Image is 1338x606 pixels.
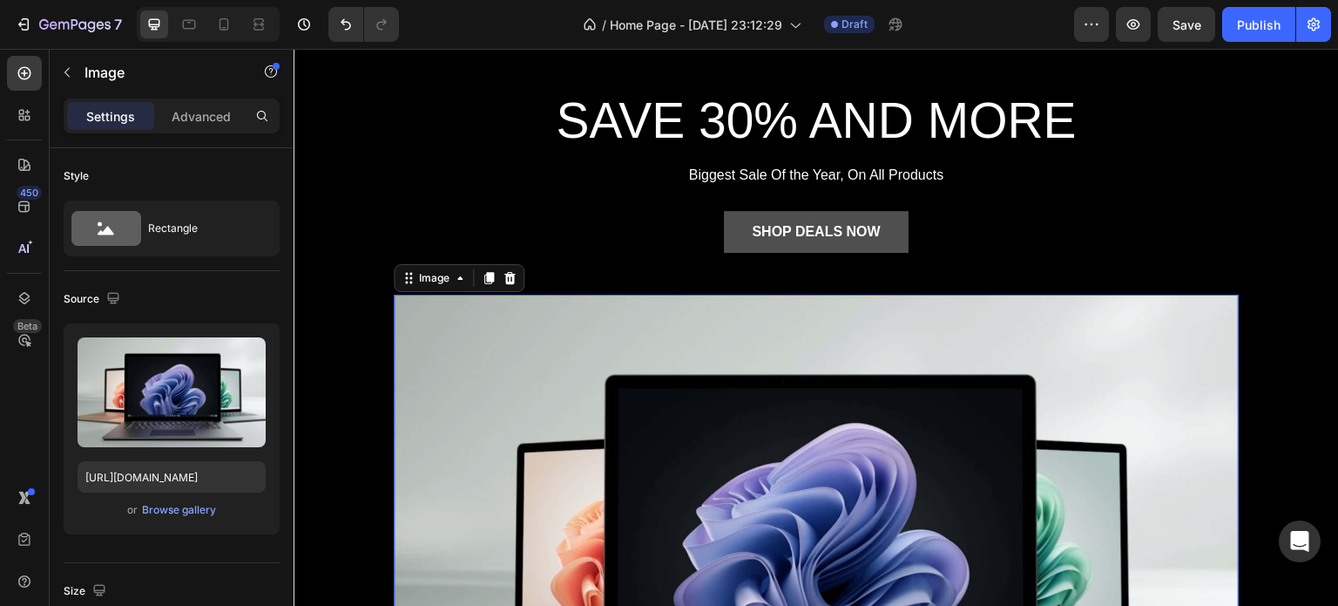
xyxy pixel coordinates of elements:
[64,168,89,184] div: Style
[1172,17,1201,32] span: Save
[142,502,216,518] div: Browse gallery
[1237,16,1281,34] div: Publish
[1222,7,1295,42] button: Publish
[172,107,231,126] p: Advanced
[17,186,42,200] div: 450
[86,107,135,126] p: Settings
[294,49,1338,606] iframe: Design area
[84,62,233,83] p: Image
[841,17,868,32] span: Draft
[430,162,614,204] button: SHOP DEALS NOW
[114,14,122,35] p: 7
[64,580,110,603] div: Size
[78,461,266,493] input: https://example.com/image.jpg
[458,173,586,194] div: SHOP DEALS NOW
[328,7,399,42] div: Undo/Redo
[122,221,159,237] div: Image
[64,288,124,311] div: Source
[148,208,254,249] div: Rectangle
[610,16,782,34] span: Home Page - [DATE] 23:12:29
[7,7,130,42] button: 7
[78,337,266,447] img: preview-image
[1158,7,1215,42] button: Save
[1279,521,1321,562] div: Open Intercom Messenger
[13,319,42,333] div: Beta
[141,501,217,519] button: Browse gallery
[602,16,606,34] span: /
[127,500,138,521] span: or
